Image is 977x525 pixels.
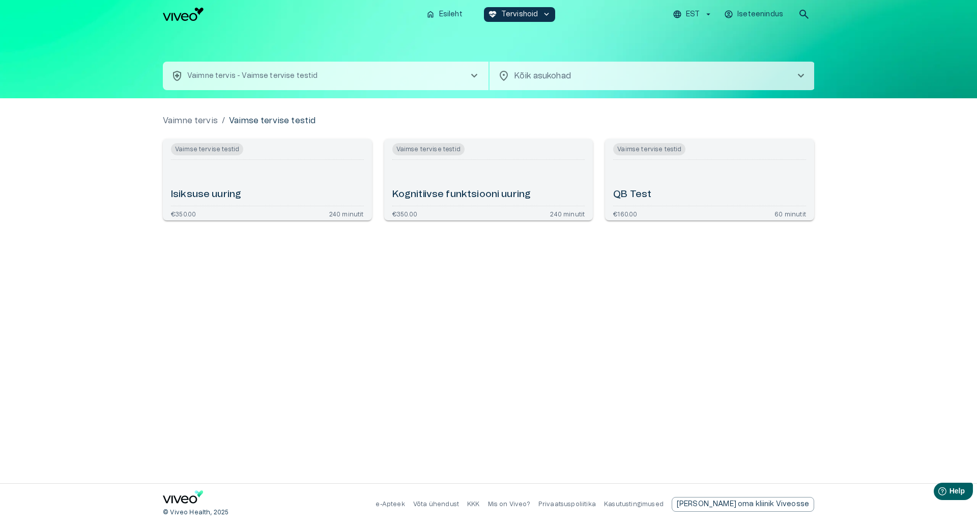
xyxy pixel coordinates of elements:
a: Open service booking details [163,139,372,220]
button: EST [671,7,714,22]
span: chevron_right [468,70,480,82]
p: Võta ühendust [413,500,459,509]
p: Tervishoid [501,9,538,20]
span: home [426,10,435,19]
p: © Viveo Health, 2025 [163,508,228,517]
span: Vaimse tervise testid [392,143,465,155]
p: 60 minutit [774,210,806,216]
p: 240 minutit [329,210,364,216]
button: open search modal [794,4,814,24]
p: €350.00 [392,210,417,216]
button: homeEsileht [422,7,468,22]
button: health_and_safetyVaimne tervis - Vaimse tervise testidchevron_right [163,62,489,90]
p: Vaimse tervise testid [229,115,315,127]
p: Kõik asukohad [514,70,779,82]
button: Iseteenindus [723,7,786,22]
p: / [222,115,225,127]
span: Vaimse tervise testid [171,143,243,155]
a: Send email to partnership request to viveo [672,497,814,512]
h6: Kognitiivse funktsiooni uuring [392,188,531,202]
a: Privaatsuspoliitika [538,501,596,507]
a: Open service booking details [384,139,593,220]
p: Mis on Viveo? [488,500,530,509]
a: Vaimne tervis [163,115,218,127]
p: EST [686,9,700,20]
span: health_and_safety [171,70,183,82]
p: Esileht [439,9,463,20]
a: e-Apteek [376,501,405,507]
a: Kasutustingimused [604,501,664,507]
p: €160.00 [613,210,637,216]
a: Navigate to home page [163,490,204,507]
a: Navigate to homepage [163,8,418,21]
span: ecg_heart [488,10,497,19]
p: €350.00 [171,210,196,216]
p: [PERSON_NAME] oma kliinik Viveosse [677,499,809,510]
h6: QB Test [613,188,651,202]
a: Open service booking details [605,139,814,220]
p: Iseteenindus [737,9,783,20]
span: search [798,8,810,20]
p: 240 minutit [550,210,585,216]
span: Vaimse tervise testid [613,143,685,155]
span: chevron_right [795,70,807,82]
span: location_on [498,70,510,82]
img: Viveo logo [163,8,204,21]
div: [PERSON_NAME] oma kliinik Viveosse [672,497,814,512]
p: Vaimne tervis - Vaimse tervise testid [187,71,318,81]
span: keyboard_arrow_down [542,10,551,19]
button: ecg_heartTervishoidkeyboard_arrow_down [484,7,556,22]
iframe: Help widget launcher [898,479,977,507]
h6: Isiksuse uuring [171,188,241,202]
a: KKK [467,501,480,507]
